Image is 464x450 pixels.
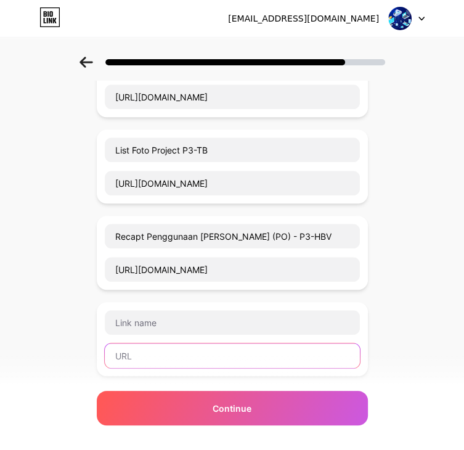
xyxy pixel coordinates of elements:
input: URL [105,343,360,368]
input: Link name [105,224,360,248]
input: Link name [105,137,360,162]
input: URL [105,84,360,109]
span: Continue [213,402,251,415]
div: + [191,388,274,413]
input: URL [105,257,360,282]
input: URL [105,171,360,195]
img: hestiprms [388,7,412,30]
div: [EMAIL_ADDRESS][DOMAIN_NAME] [228,12,379,25]
input: Link name [105,310,360,335]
